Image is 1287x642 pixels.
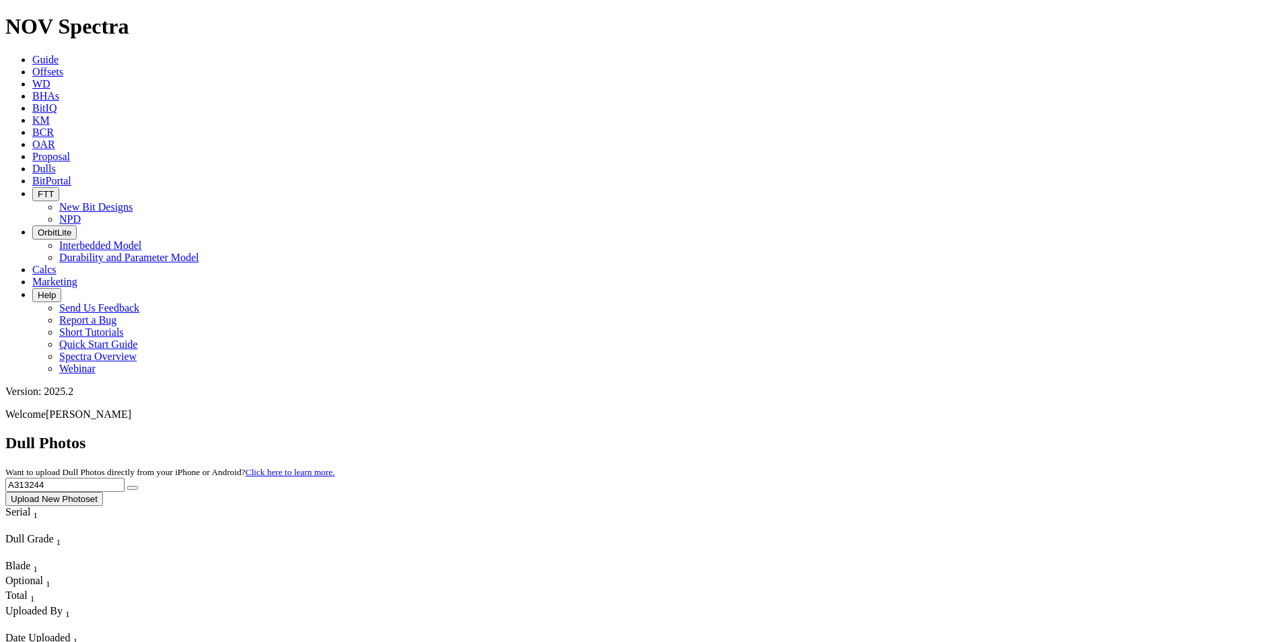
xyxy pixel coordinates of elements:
div: Serial Sort None [5,506,63,521]
sub: 1 [33,510,38,520]
a: BitIQ [32,102,57,114]
a: Interbedded Model [59,240,141,251]
span: Dull Grade [5,533,54,544]
span: Optional [5,575,43,586]
a: Offsets [32,66,63,77]
div: Optional Sort None [5,575,53,590]
sub: 1 [65,609,70,619]
div: Sort None [5,533,100,560]
span: Sort None [57,533,61,544]
sub: 1 [57,537,61,547]
div: Column Menu [5,548,100,560]
button: Upload New Photoset [5,492,103,506]
a: Quick Start Guide [59,338,137,350]
span: Uploaded By [5,605,63,616]
div: Sort None [5,575,53,590]
a: Calcs [32,264,57,275]
div: Column Menu [5,521,63,533]
span: FTT [38,189,54,199]
button: FTT [32,187,59,201]
span: Blade [5,560,30,571]
a: Marketing [32,276,77,287]
a: Dulls [32,163,56,174]
div: Column Menu [5,620,132,632]
a: OAR [32,139,55,150]
a: BHAs [32,90,59,102]
sub: 1 [33,564,38,574]
a: Click here to learn more. [246,467,335,477]
a: BCR [32,127,54,138]
a: Guide [32,54,59,65]
a: WD [32,78,50,90]
a: Spectra Overview [59,351,137,362]
div: Dull Grade Sort None [5,533,100,548]
a: New Bit Designs [59,201,133,213]
a: BitPortal [32,175,71,186]
button: Help [32,288,61,302]
input: Search Serial Number [5,478,125,492]
a: NPD [59,213,81,225]
h1: NOV Spectra [5,14,1282,39]
div: Sort None [5,590,53,604]
span: Sort None [33,560,38,571]
div: Sort None [5,605,132,632]
a: Short Tutorials [59,326,124,338]
span: OrbitLite [38,227,71,238]
div: Sort None [5,506,63,533]
small: Want to upload Dull Photos directly from your iPhone or Android? [5,467,335,477]
span: Sort None [65,605,70,616]
span: Serial [5,506,30,518]
p: Welcome [5,408,1282,421]
div: Uploaded By Sort None [5,605,132,620]
span: [PERSON_NAME] [46,408,131,420]
sub: 1 [30,594,35,604]
span: Sort None [46,575,50,586]
div: Blade Sort None [5,560,53,575]
div: Sort None [5,560,53,575]
span: Sort None [30,590,35,601]
button: OrbitLite [32,225,77,240]
div: Total Sort None [5,590,53,604]
a: Send Us Feedback [59,302,139,314]
a: KM [32,114,50,126]
sub: 1 [46,579,50,589]
span: Help [38,290,56,300]
a: Webinar [59,363,96,374]
a: Durability and Parameter Model [59,252,199,263]
h2: Dull Photos [5,434,1282,452]
span: Total [5,590,28,601]
div: Version: 2025.2 [5,386,1282,398]
a: Proposal [32,151,70,162]
span: Sort None [33,506,38,518]
a: Report a Bug [59,314,116,326]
